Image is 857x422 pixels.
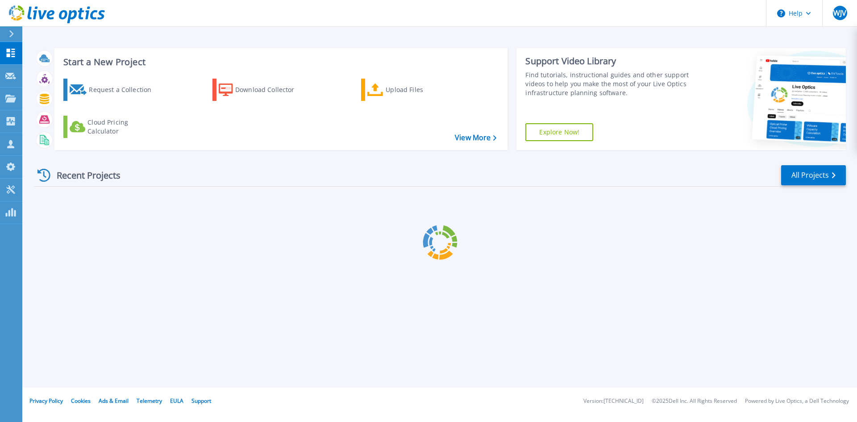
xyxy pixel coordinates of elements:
a: All Projects [781,165,846,185]
a: Privacy Policy [29,397,63,405]
a: Request a Collection [63,79,163,101]
div: Cloud Pricing Calculator [87,118,159,136]
div: Recent Projects [34,164,133,186]
li: © 2025 Dell Inc. All Rights Reserved [652,398,737,404]
div: Request a Collection [89,81,160,99]
span: WJV [833,9,846,17]
div: Download Collector [235,81,307,99]
a: Explore Now! [525,123,593,141]
li: Powered by Live Optics, a Dell Technology [745,398,849,404]
div: Find tutorials, instructional guides and other support videos to help you make the most of your L... [525,71,693,97]
div: Support Video Library [525,55,693,67]
div: Upload Files [386,81,457,99]
a: Upload Files [361,79,461,101]
a: Cookies [71,397,91,405]
a: Telemetry [137,397,162,405]
a: Cloud Pricing Calculator [63,116,163,138]
a: Ads & Email [99,397,129,405]
h3: Start a New Project [63,57,496,67]
a: Download Collector [212,79,312,101]
a: EULA [170,397,183,405]
a: Support [191,397,211,405]
li: Version: [TECHNICAL_ID] [583,398,644,404]
a: View More [455,134,496,142]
